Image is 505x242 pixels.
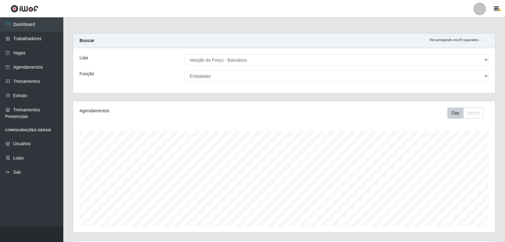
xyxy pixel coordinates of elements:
[430,38,481,42] i: Recarregando em 29 segundos...
[79,54,88,61] label: Loja
[447,108,489,119] div: Toolbar with button groups
[79,108,244,114] div: Agendamentos
[79,71,94,77] label: Função
[447,108,464,119] button: Day
[79,38,94,43] strong: Buscar
[10,5,39,13] img: CoreUI Logo
[463,108,484,119] button: Month
[447,108,484,119] div: First group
